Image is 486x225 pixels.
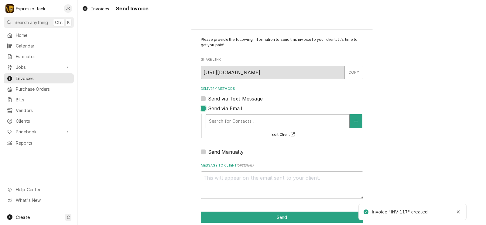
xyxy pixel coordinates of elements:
[16,75,71,82] span: Invoices
[80,4,111,14] a: Invoices
[4,41,74,51] a: Calendar
[201,212,363,223] div: Button Group
[91,5,109,12] span: Invoices
[354,119,358,123] svg: Create New Contact
[64,4,72,13] div: JK
[201,37,363,48] p: Please provide the following information to send this invoice to your client. It's time to get yo...
[16,5,45,12] div: Espresso Jack
[344,66,363,79] button: COPY
[16,215,30,220] span: Create
[4,17,74,28] button: Search anythingCtrlK
[16,32,71,38] span: Home
[4,84,74,94] a: Purchase Orders
[16,186,70,193] span: Help Center
[5,4,14,13] div: E
[16,118,71,124] span: Clients
[67,19,70,26] span: K
[4,105,74,115] a: Vendors
[4,195,74,205] a: Go to What's New
[4,62,74,72] a: Go to Jobs
[201,212,363,223] div: Button Group Row
[16,43,71,49] span: Calendar
[16,197,70,203] span: What's New
[16,128,62,135] span: Pricebook
[4,95,74,105] a: Bills
[237,164,254,167] span: ( optional )
[201,163,363,168] label: Message to Client
[208,148,244,156] label: Send Manually
[271,131,297,139] button: Edit Client
[350,114,362,128] button: Create New Contact
[55,19,63,26] span: Ctrl
[201,163,363,199] div: Message to Client
[201,37,363,199] div: Invoice Send Form
[64,4,72,13] div: Jack Kehoe's Avatar
[16,86,71,92] span: Purchase Orders
[67,214,70,220] span: C
[208,105,242,112] label: Send via Email
[372,209,429,215] div: Invoice "INV-117" created
[4,116,74,126] a: Clients
[201,86,363,91] label: Delivery Methods
[16,140,71,146] span: Reports
[4,73,74,83] a: Invoices
[201,57,363,79] div: Share Link
[4,30,74,40] a: Home
[114,5,149,13] span: Send Invoice
[201,212,363,223] button: Send
[15,19,48,26] span: Search anything
[4,127,74,137] a: Go to Pricebook
[16,97,71,103] span: Bills
[5,4,14,13] div: Espresso Jack's Avatar
[16,107,71,114] span: Vendors
[208,95,263,102] label: Send via Text Message
[4,51,74,62] a: Estimates
[4,185,74,195] a: Go to Help Center
[4,138,74,148] a: Reports
[201,86,363,156] div: Delivery Methods
[16,53,71,60] span: Estimates
[201,57,363,62] label: Share Link
[16,64,62,70] span: Jobs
